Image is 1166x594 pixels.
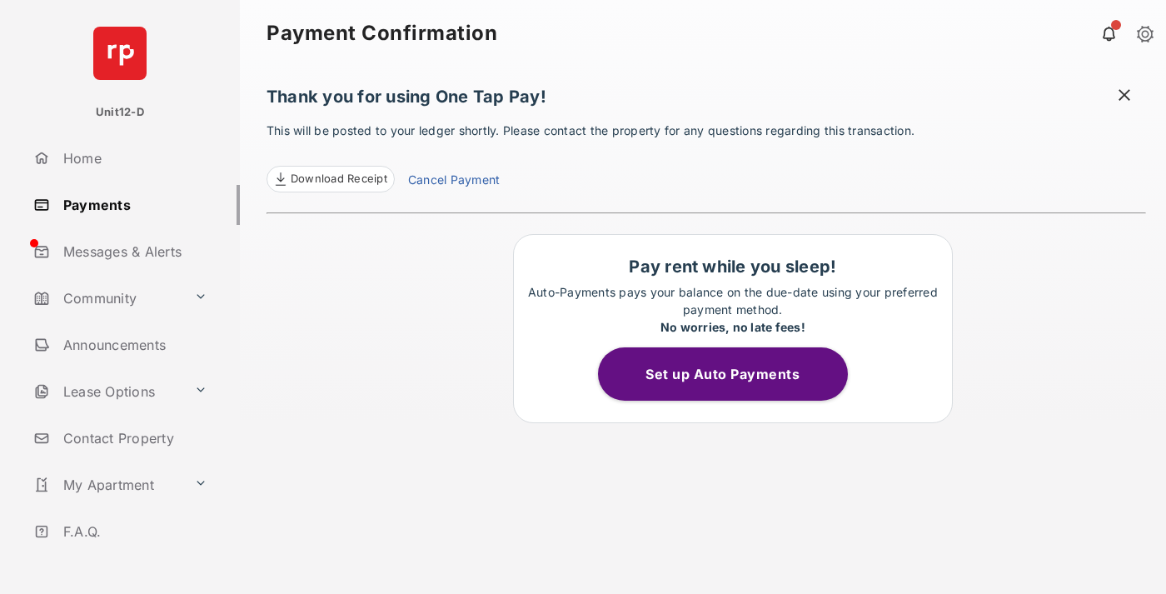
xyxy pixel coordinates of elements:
h1: Thank you for using One Tap Pay! [267,87,1146,115]
a: Announcements [27,325,240,365]
strong: Payment Confirmation [267,23,497,43]
p: Auto-Payments pays your balance on the due-date using your preferred payment method. [522,283,944,336]
a: Payments [27,185,240,225]
a: Set up Auto Payments [598,366,868,382]
div: No worries, no late fees! [522,318,944,336]
a: Contact Property [27,418,240,458]
a: My Apartment [27,465,187,505]
p: This will be posted to your ledger shortly. Please contact the property for any questions regardi... [267,122,1146,192]
a: Messages & Alerts [27,232,240,272]
button: Set up Auto Payments [598,347,848,401]
a: Cancel Payment [408,171,500,192]
img: svg+xml;base64,PHN2ZyB4bWxucz0iaHR0cDovL3d3dy53My5vcmcvMjAwMC9zdmciIHdpZHRoPSI2NCIgaGVpZ2h0PSI2NC... [93,27,147,80]
h1: Pay rent while you sleep! [522,257,944,277]
a: Download Receipt [267,166,395,192]
span: Download Receipt [291,171,387,187]
a: Home [27,138,240,178]
a: F.A.Q. [27,512,240,552]
p: Unit12-D [96,104,144,121]
a: Community [27,278,187,318]
a: Lease Options [27,372,187,412]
